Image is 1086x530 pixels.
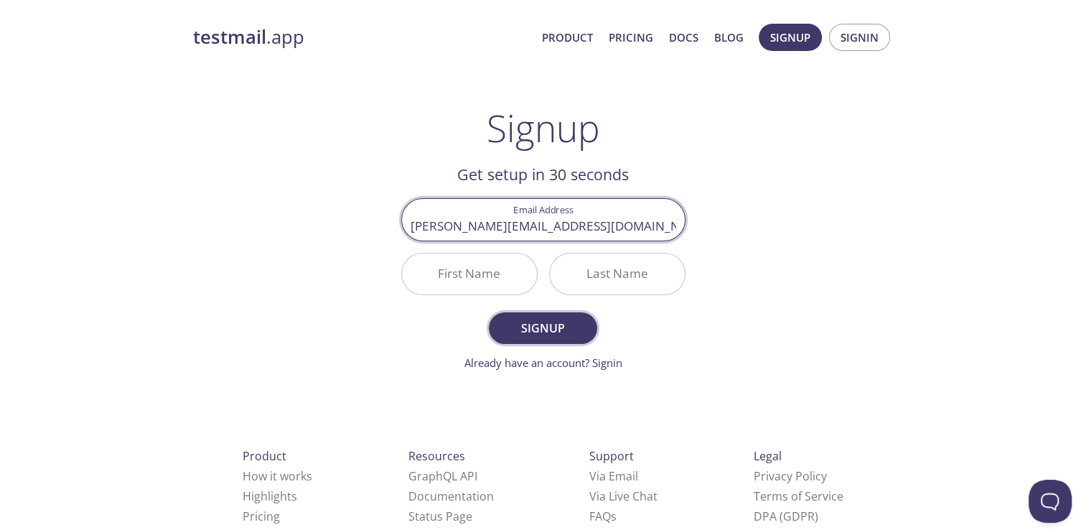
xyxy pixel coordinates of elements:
[464,355,622,370] a: Already have an account? Signin
[193,24,266,50] strong: testmail
[243,508,280,524] a: Pricing
[829,24,890,51] button: Signin
[408,448,465,464] span: Resources
[489,312,596,344] button: Signup
[589,468,638,484] a: Via Email
[754,448,782,464] span: Legal
[589,488,657,504] a: Via Live Chat
[401,162,685,187] h2: Get setup in 30 seconds
[408,508,472,524] a: Status Page
[408,468,477,484] a: GraphQL API
[542,28,593,47] a: Product
[611,508,617,524] span: s
[669,28,698,47] a: Docs
[505,318,581,338] span: Signup
[770,28,810,47] span: Signup
[754,488,843,504] a: Terms of Service
[1029,480,1072,523] iframe: Help Scout Beacon - Open
[714,28,744,47] a: Blog
[589,448,634,464] span: Support
[487,106,600,149] h1: Signup
[754,468,827,484] a: Privacy Policy
[841,28,879,47] span: Signin
[243,468,312,484] a: How it works
[754,508,818,524] a: DPA (GDPR)
[408,488,494,504] a: Documentation
[243,488,297,504] a: Highlights
[193,25,530,50] a: testmail.app
[609,28,653,47] a: Pricing
[759,24,822,51] button: Signup
[243,448,286,464] span: Product
[589,508,617,524] a: FAQ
